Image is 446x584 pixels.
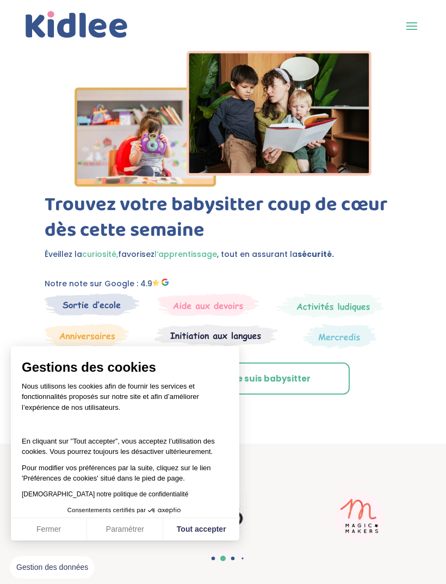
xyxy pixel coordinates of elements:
img: Anniversaire [45,324,129,347]
img: Sortie decole [45,293,140,316]
span: Gestion des données [16,563,88,573]
button: Fermer le widget sans consentement [10,556,95,579]
p: En cliquant sur ”Tout accepter”, vous acceptez l’utilisation des cookies. Vous pourrez toujours l... [22,425,228,457]
button: Fermer [11,518,87,541]
button: Consentements certifiés par [62,503,188,518]
button: Tout accepter [163,518,239,541]
svg: Axeptio [148,494,181,527]
span: Go to slide 4 [241,558,243,560]
img: Mercredi [276,293,384,318]
span: Go to slide 3 [231,557,235,561]
p: Nous utilisons les cookies afin de fournir les services et fonctionnalités proposés sur notre sit... [22,381,228,420]
p: Éveillez la favorisez , tout en assurant la [45,248,401,261]
img: Magic makers [335,493,384,542]
span: l’apprentissage [154,249,217,260]
span: Gestions des cookies [22,359,228,376]
h1: Trouvez votre babysitter coup de cœur dès cette semaine [45,192,401,249]
span: Consentements certifiés par [67,507,146,513]
picture: Imgs-2 [75,179,371,189]
span: Go to slide 2 [220,556,226,561]
img: Atelier thematique [154,324,278,347]
button: Paramétrer [87,518,163,541]
p: Pour modifier vos préférences par la suite, cliquez sur le lien 'Préférences de cookies' situé da... [22,463,228,484]
p: Notre note sur Google : 4.9 [45,278,401,291]
strong: sécurité. [298,249,334,260]
div: 8 / 14 [295,487,424,547]
span: Go to slide 1 [212,557,215,561]
span: curiosité, [82,249,118,260]
img: Thematique [303,324,376,349]
a: [DEMOGRAPHIC_DATA] notre politique de confidentialité [22,490,188,498]
img: weekends [157,293,259,316]
a: Je suis babysitter [193,362,350,395]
